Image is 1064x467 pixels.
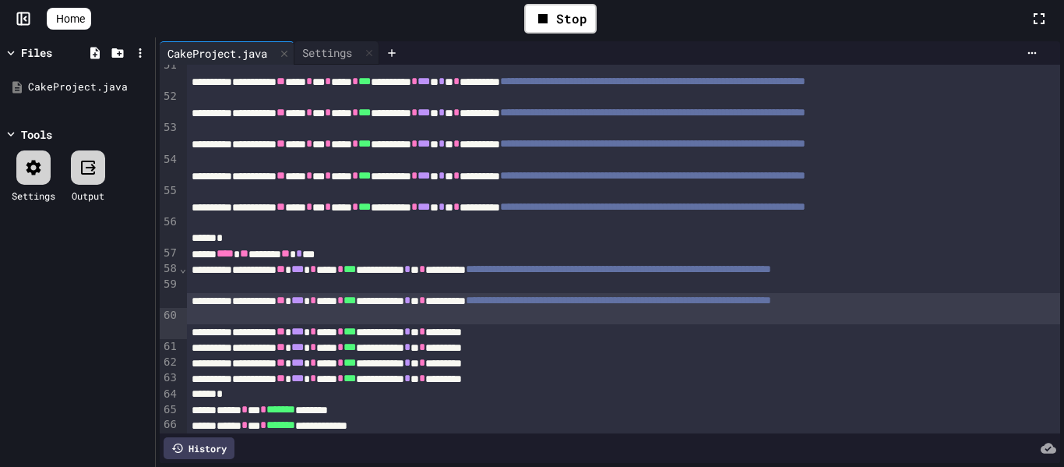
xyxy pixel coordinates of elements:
[47,8,91,30] a: Home
[160,308,179,339] div: 60
[524,4,597,34] div: Stop
[164,437,234,459] div: History
[28,80,150,95] div: CakeProject.java
[160,370,179,386] div: 63
[294,44,360,61] div: Settings
[160,89,179,120] div: 52
[160,339,179,355] div: 61
[160,58,179,89] div: 51
[160,214,179,246] div: 56
[12,189,55,203] div: Settings
[160,433,179,448] div: 67
[72,189,104,203] div: Output
[294,41,379,65] div: Settings
[160,417,179,433] div: 66
[179,262,187,274] span: Fold line
[160,402,179,418] div: 65
[160,120,179,151] div: 53
[160,387,179,402] div: 64
[160,261,179,277] div: 58
[56,11,85,27] span: Home
[160,246,179,261] div: 57
[160,41,294,65] div: CakeProject.java
[160,152,179,183] div: 54
[160,277,179,308] div: 59
[21,44,52,61] div: Files
[21,126,52,143] div: Tools
[160,183,179,214] div: 55
[160,355,179,370] div: 62
[160,45,275,62] div: CakeProject.java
